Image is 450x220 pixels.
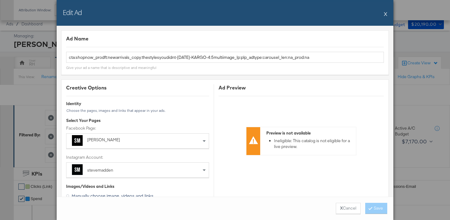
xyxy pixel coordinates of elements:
[274,138,353,149] li: Ineligible: This catalog is not eligible for a live preview.
[66,84,209,91] div: Creative Options
[66,108,209,113] div: Choose the pages, images and links that appear in your ads.
[66,184,209,189] div: Images/Videos and Links
[87,137,161,143] div: [PERSON_NAME]
[336,203,361,214] button: XCancel
[66,118,209,123] div: Select Your Pages
[66,125,209,131] label: Facebook Page:
[66,52,384,63] input: Name your ad ...
[66,65,156,70] div: Give your ad a name that is descriptive and meaningful
[72,193,153,199] span: Manually choose image, videos and links
[66,154,209,160] label: Instagram Account:
[219,84,384,91] div: Ad Preview
[66,35,384,42] div: Ad Name
[266,130,353,136] div: Preview is not available
[87,167,113,173] div: stevemadden
[66,101,209,107] div: Identity
[384,8,387,20] button: X
[340,205,343,211] strong: X
[63,8,82,17] h2: Edit Ad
